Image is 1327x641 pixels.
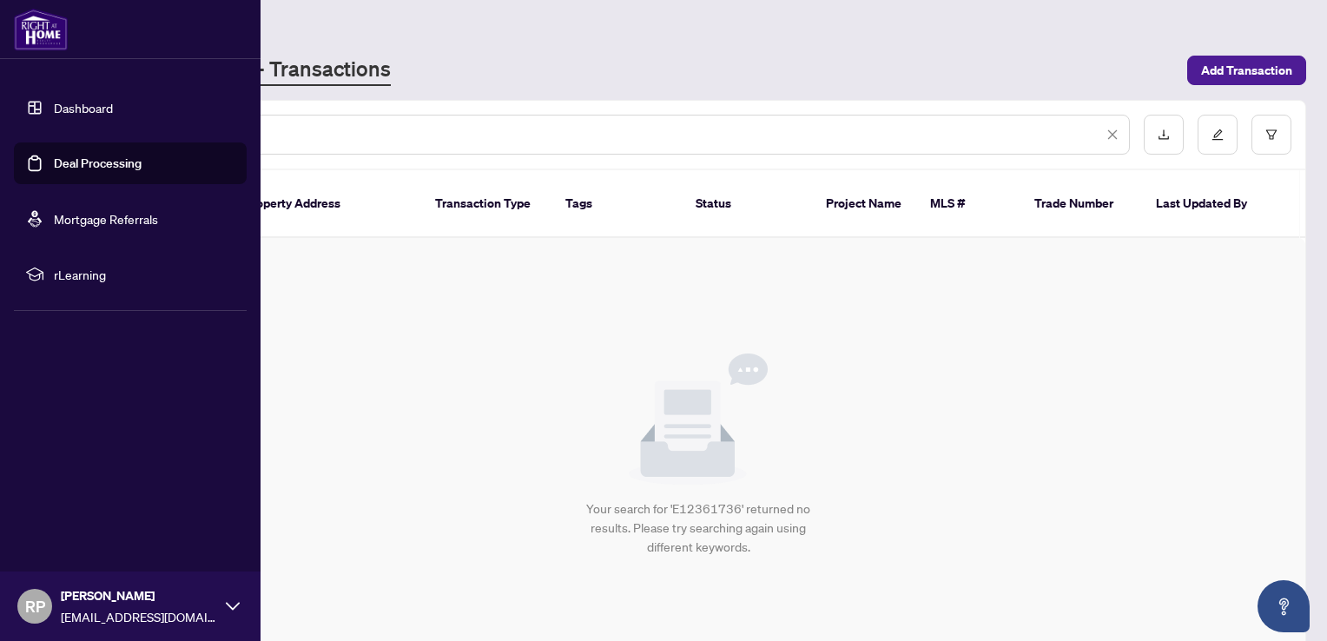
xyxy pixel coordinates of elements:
button: download [1144,115,1184,155]
span: download [1158,129,1170,141]
th: Transaction Type [421,170,551,238]
button: edit [1198,115,1238,155]
span: close [1106,129,1119,141]
button: Add Transaction [1187,56,1306,85]
button: filter [1251,115,1291,155]
span: [EMAIL_ADDRESS][DOMAIN_NAME] [61,607,217,626]
a: Deal Processing [54,155,142,171]
span: [PERSON_NAME] [61,586,217,605]
th: Trade Number [1020,170,1142,238]
th: Tags [551,170,682,238]
a: Mortgage Referrals [54,211,158,227]
span: Add Transaction [1201,56,1292,84]
th: Status [682,170,812,238]
span: RP [25,594,45,618]
img: Null State Icon [629,354,768,486]
a: Dashboard [54,100,113,116]
img: logo [14,9,68,50]
button: Open asap [1258,580,1310,632]
span: filter [1265,129,1277,141]
th: Project Name [812,170,916,238]
th: Property Address [230,170,421,238]
th: MLS # [916,170,1020,238]
div: Your search for 'E12361736' returned no results. Please try searching again using different keywo... [581,499,816,557]
th: Last Updated By [1142,170,1272,238]
span: edit [1211,129,1224,141]
span: rLearning [54,265,234,284]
